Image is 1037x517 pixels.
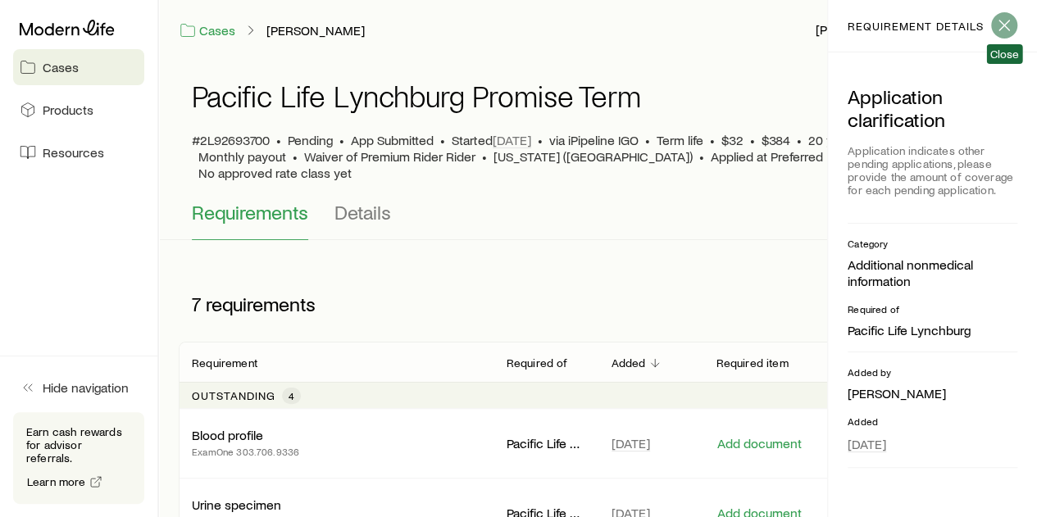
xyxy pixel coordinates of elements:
[289,389,294,402] span: 4
[43,379,129,396] span: Hide navigation
[716,436,802,451] button: Add document
[293,148,298,165] span: •
[192,356,257,370] p: Requirement
[808,132,857,148] span: 20 years
[549,132,639,148] span: via iPipeline IGO
[13,92,144,128] a: Products
[657,132,703,148] span: Term life
[192,201,1004,240] div: Application details tabs
[816,21,934,38] p: [PERSON_NAME]
[493,148,693,165] span: [US_STATE] ([GEOGRAPHIC_DATA])
[507,435,585,451] p: Pacific Life Lynchburg
[13,134,144,170] a: Resources
[612,435,650,451] span: [DATE]
[848,385,1017,401] p: [PERSON_NAME]
[192,389,275,402] p: Outstanding
[848,237,1017,250] p: Category
[612,356,646,370] p: Added
[288,132,333,148] p: Pending
[13,412,144,504] div: Earn cash rewards for advisor referrals.Learn more
[710,132,715,148] span: •
[848,436,886,452] span: [DATE]
[716,356,788,370] p: Required item
[762,132,790,148] span: $384
[848,256,1017,289] p: Additional nonmedical information
[13,370,144,406] button: Hide navigation
[711,148,853,165] span: Applied at Preferred Best
[206,293,316,315] span: requirements
[192,427,263,443] p: Blood profile
[815,20,935,40] button: [PERSON_NAME]
[699,148,704,165] span: •
[198,148,286,165] span: Monthly payout
[179,21,236,40] a: Cases
[750,132,755,148] span: •
[848,138,1017,203] div: Application indicates other pending applications, please provide the amount of coverage for each ...
[304,148,475,165] span: Waiver of Premium Rider Rider
[848,322,1017,338] p: Pacific Life Lynchburg
[721,132,744,148] span: $32
[848,302,1017,315] p: Required of
[198,165,352,181] span: No approved rate class yet
[989,48,1019,61] span: Close
[43,102,93,118] span: Products
[192,497,281,513] p: Urine specimen
[848,20,983,33] p: requirement details
[797,132,802,148] span: •
[538,132,543,148] span: •
[26,425,131,465] p: Earn cash rewards for advisor referrals.
[13,49,144,85] a: Cases
[192,293,201,315] span: 7
[334,201,391,224] span: Details
[493,132,531,148] span: [DATE]
[482,148,487,165] span: •
[27,476,86,488] span: Learn more
[848,85,1017,131] p: Application clarification
[192,443,299,460] p: ExamOne 303.706.9336
[452,132,531,148] p: Started
[351,132,434,148] span: App Submitted
[848,365,1017,379] p: Added by
[192,132,270,148] span: #2L92693700
[440,132,445,148] span: •
[266,23,366,39] a: [PERSON_NAME]
[192,79,640,112] h1: Pacific Life Lynchburg Promise Term
[848,415,1017,428] p: Added
[192,201,308,224] span: Requirements
[43,59,79,75] span: Cases
[645,132,650,148] span: •
[339,132,344,148] span: •
[276,132,281,148] span: •
[507,356,568,370] p: Required of
[43,144,104,161] span: Resources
